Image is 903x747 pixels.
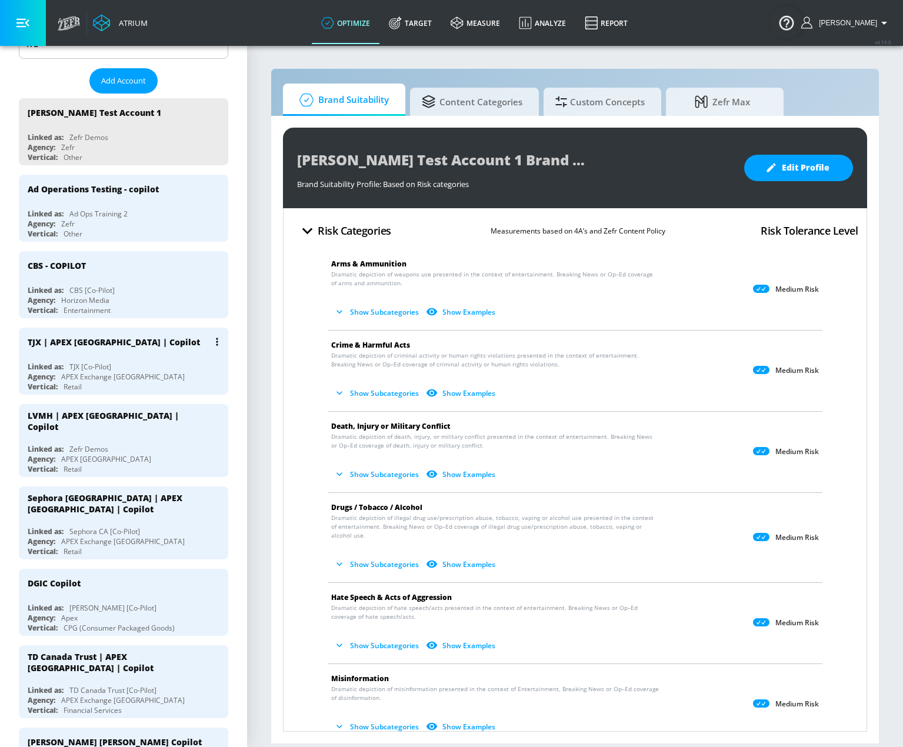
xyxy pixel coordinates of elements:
[19,175,228,242] div: Ad Operations Testing - copilotLinked as:Ad Ops Training 2Agency:ZefrVertical:Other
[28,695,55,705] div: Agency:
[775,285,819,294] p: Medium Risk
[509,2,575,44] a: Analyze
[64,229,82,239] div: Other
[331,432,659,450] span: Dramatic depiction of death, injury, or military conflict presented in the context of entertainme...
[19,251,228,318] div: CBS - COPILOTLinked as:CBS [Co-Pilot]Agency:Horizon MediaVertical:Entertainment
[775,699,819,709] p: Medium Risk
[28,209,64,219] div: Linked as:
[331,673,389,683] span: Misinformation
[61,219,75,229] div: Zefr
[69,603,156,613] div: [PERSON_NAME] [Co-Pilot]
[761,222,858,239] h4: Risk Tolerance Level
[331,351,659,369] span: Dramatic depiction of criminal activity or human rights violations presented in the context of en...
[424,465,500,484] button: Show Examples
[875,39,891,45] span: v 4.19.0
[28,613,55,623] div: Agency:
[28,305,58,315] div: Vertical:
[775,618,819,628] p: Medium Risk
[775,366,819,375] p: Medium Risk
[555,88,645,116] span: Custom Concepts
[331,555,424,574] button: Show Subcategories
[28,295,55,305] div: Agency:
[19,569,228,636] div: DGIC CopilotLinked as:[PERSON_NAME] [Co-Pilot]Agency:ApexVertical:CPG (Consumer Packaged Goods)
[69,444,108,454] div: Zefr Demos
[64,152,82,162] div: Other
[28,142,55,152] div: Agency:
[770,6,803,39] button: Open Resource Center
[297,173,732,189] div: Brand Suitability Profile: Based on Risk categories
[28,184,159,195] div: Ad Operations Testing - copilot
[331,592,452,602] span: Hate Speech & Acts of Aggression
[331,636,424,655] button: Show Subcategories
[28,410,209,432] div: LVMH | APEX [GEOGRAPHIC_DATA] | Copilot
[28,444,64,454] div: Linked as:
[19,486,228,559] div: Sephora [GEOGRAPHIC_DATA] | APEX [GEOGRAPHIC_DATA] | CopilotLinked as:Sephora CA [Co-Pilot]Agency...
[61,372,185,382] div: APEX Exchange [GEOGRAPHIC_DATA]
[61,295,109,305] div: Horizon Media
[28,219,55,229] div: Agency:
[64,546,82,556] div: Retail
[19,404,228,477] div: LVMH | APEX [GEOGRAPHIC_DATA] | CopilotLinked as:Zefr DemosAgency:APEX [GEOGRAPHIC_DATA]Vertical:...
[69,526,140,536] div: Sephora CA [Co-Pilot]
[28,464,58,474] div: Vertical:
[331,603,659,621] span: Dramatic depiction of hate speech/acts presented in the context of entertainment. Breaking News o...
[331,513,659,540] span: Dramatic depiction of illegal drug use/prescription abuse, tobacco, vaping or alcohol use present...
[28,132,64,142] div: Linked as:
[28,285,64,295] div: Linked as:
[814,19,877,27] span: login as: justin.nim@zefr.com
[28,651,209,673] div: TD Canada Trust | APEX [GEOGRAPHIC_DATA] | Copilot
[19,328,228,395] div: TJX | APEX [GEOGRAPHIC_DATA] | CopilotLinked as:TJX [Co-Pilot]Agency:APEX Exchange [GEOGRAPHIC_DA...
[312,2,379,44] a: optimize
[28,603,64,613] div: Linked as:
[64,464,82,474] div: Retail
[744,155,853,181] button: Edit Profile
[19,98,228,165] div: [PERSON_NAME] Test Account 1Linked as:Zefr DemosAgency:ZefrVertical:Other
[64,382,82,392] div: Retail
[775,447,819,456] p: Medium Risk
[19,645,228,718] div: TD Canada Trust | APEX [GEOGRAPHIC_DATA] | CopilotLinked as:TD Canada Trust [Co-Pilot]Agency:APEX...
[331,270,659,288] span: Dramatic depiction of weapons use presented in the context of entertainment. Breaking News or Op–...
[64,705,122,715] div: Financial Services
[61,454,151,464] div: APEX [GEOGRAPHIC_DATA]
[28,492,209,515] div: Sephora [GEOGRAPHIC_DATA] | APEX [GEOGRAPHIC_DATA] | Copilot
[69,209,128,219] div: Ad Ops Training 2
[379,2,441,44] a: Target
[61,613,78,623] div: Apex
[28,536,55,546] div: Agency:
[69,132,108,142] div: Zefr Demos
[801,16,891,30] button: [PERSON_NAME]
[28,229,58,239] div: Vertical:
[28,685,64,695] div: Linked as:
[69,362,111,372] div: TJX [Co-Pilot]
[424,555,500,574] button: Show Examples
[93,14,148,32] a: Atrium
[331,383,424,403] button: Show Subcategories
[28,107,161,118] div: [PERSON_NAME] Test Account 1
[114,18,148,28] div: Atrium
[331,302,424,322] button: Show Subcategories
[678,88,767,116] span: Zefr Max
[575,2,637,44] a: Report
[768,161,829,175] span: Edit Profile
[331,685,659,702] span: Dramatic depiction of misinformation presented in the context of Entertainment, Breaking News or ...
[331,717,424,736] button: Show Subcategories
[61,142,75,152] div: Zefr
[424,717,500,736] button: Show Examples
[28,454,55,464] div: Agency:
[28,623,58,633] div: Vertical:
[331,259,406,269] span: Arms & Ammunition
[331,465,424,484] button: Show Subcategories
[331,502,422,512] span: Drugs / Tobacco / Alcohol
[28,546,58,556] div: Vertical:
[422,88,522,116] span: Content Categories
[69,285,115,295] div: CBS [Co-Pilot]
[331,421,451,431] span: Death, Injury or Military Conflict
[64,305,111,315] div: Entertainment
[28,578,81,589] div: DGIC Copilot
[441,2,509,44] a: measure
